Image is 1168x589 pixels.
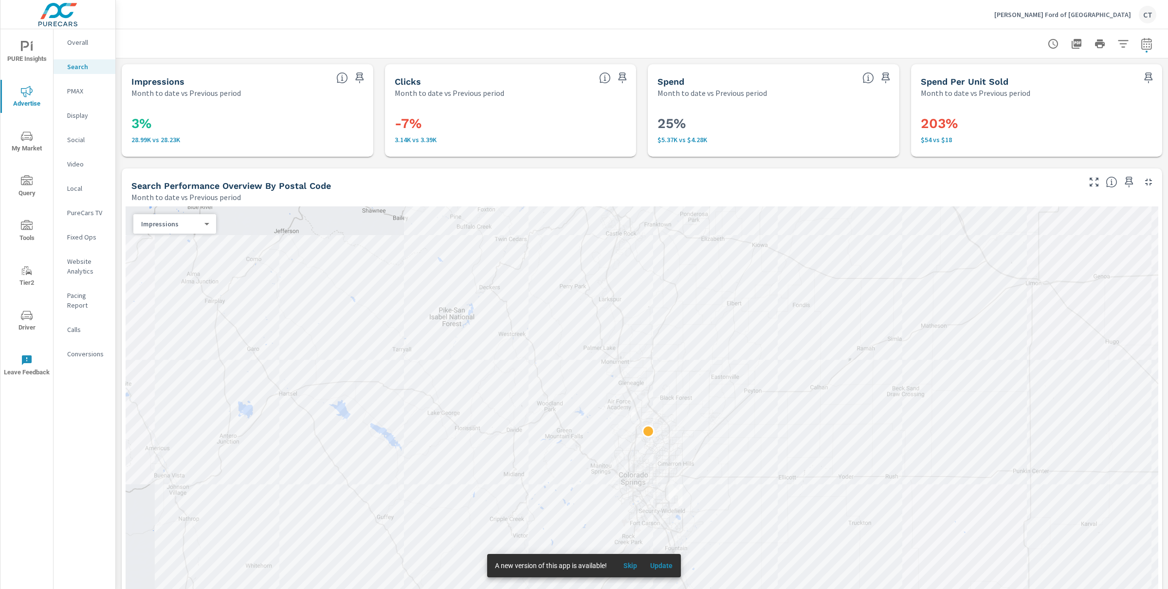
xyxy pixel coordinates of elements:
[131,181,331,191] h5: Search Performance Overview By Postal Code
[3,86,50,110] span: Advertise
[133,220,208,229] div: Impressions
[54,322,115,337] div: Calls
[67,257,108,276] p: Website Analytics
[1141,174,1156,190] button: Minimize Widget
[1067,34,1086,54] button: "Export Report to PDF"
[67,208,108,218] p: PureCars TV
[1137,34,1156,54] button: Select Date Range
[141,220,201,228] p: Impressions
[646,558,677,573] button: Update
[1121,174,1137,190] span: Save this to your personalized report
[3,130,50,154] span: My Market
[921,76,1008,87] h5: Spend Per Unit Sold
[1141,70,1156,86] span: Save this to your personalized report
[657,87,767,99] p: Month to date vs Previous period
[921,87,1030,99] p: Month to date vs Previous period
[54,254,115,278] div: Website Analytics
[131,115,364,132] h3: 3%
[67,291,108,310] p: Pacing Report
[3,310,50,333] span: Driver
[3,220,50,244] span: Tools
[67,62,108,72] p: Search
[878,70,894,86] span: Save this to your personalized report
[3,354,50,378] span: Leave Feedback
[336,72,348,84] span: The number of times an ad was shown on your behalf.
[54,230,115,244] div: Fixed Ops
[54,157,115,171] div: Video
[3,175,50,199] span: Query
[67,325,108,334] p: Calls
[495,562,607,570] span: A new version of this app is available!
[1113,34,1133,54] button: Apply Filters
[395,136,627,144] p: 3,139 vs 3,387
[0,29,53,387] div: nav menu
[657,115,890,132] h3: 25%
[395,115,627,132] h3: -7%
[54,35,115,50] div: Overall
[3,265,50,289] span: Tier2
[131,136,364,144] p: 28,993 vs 28,229
[1090,34,1110,54] button: Print Report
[54,108,115,123] div: Display
[657,76,684,87] h5: Spend
[619,561,642,570] span: Skip
[657,136,890,144] p: $5,368 vs $4,281
[1106,176,1117,188] span: Understand Search performance data by postal code. Individual postal codes can be selected and ex...
[650,561,673,570] span: Update
[67,184,108,193] p: Local
[54,84,115,98] div: PMAX
[131,191,241,203] p: Month to date vs Previous period
[54,59,115,74] div: Search
[3,41,50,65] span: PURE Insights
[1086,174,1102,190] button: Make Fullscreen
[54,181,115,196] div: Local
[54,205,115,220] div: PureCars TV
[54,132,115,147] div: Social
[921,115,1153,132] h3: 203%
[921,136,1153,144] p: $54 vs $18
[1139,6,1156,23] div: CT
[352,70,367,86] span: Save this to your personalized report
[54,288,115,313] div: Pacing Report
[599,72,611,84] span: The number of times an ad was clicked by a consumer.
[994,10,1131,19] p: [PERSON_NAME] Ford of [GEOGRAPHIC_DATA]
[395,87,504,99] p: Month to date vs Previous period
[67,86,108,96] p: PMAX
[54,347,115,361] div: Conversions
[395,76,421,87] h5: Clicks
[615,558,646,573] button: Skip
[131,87,241,99] p: Month to date vs Previous period
[67,110,108,120] p: Display
[67,232,108,242] p: Fixed Ops
[862,72,874,84] span: The amount of money spent on advertising during the period.
[67,135,108,145] p: Social
[131,76,184,87] h5: Impressions
[67,159,108,169] p: Video
[67,37,108,47] p: Overall
[67,349,108,359] p: Conversions
[615,70,630,86] span: Save this to your personalized report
